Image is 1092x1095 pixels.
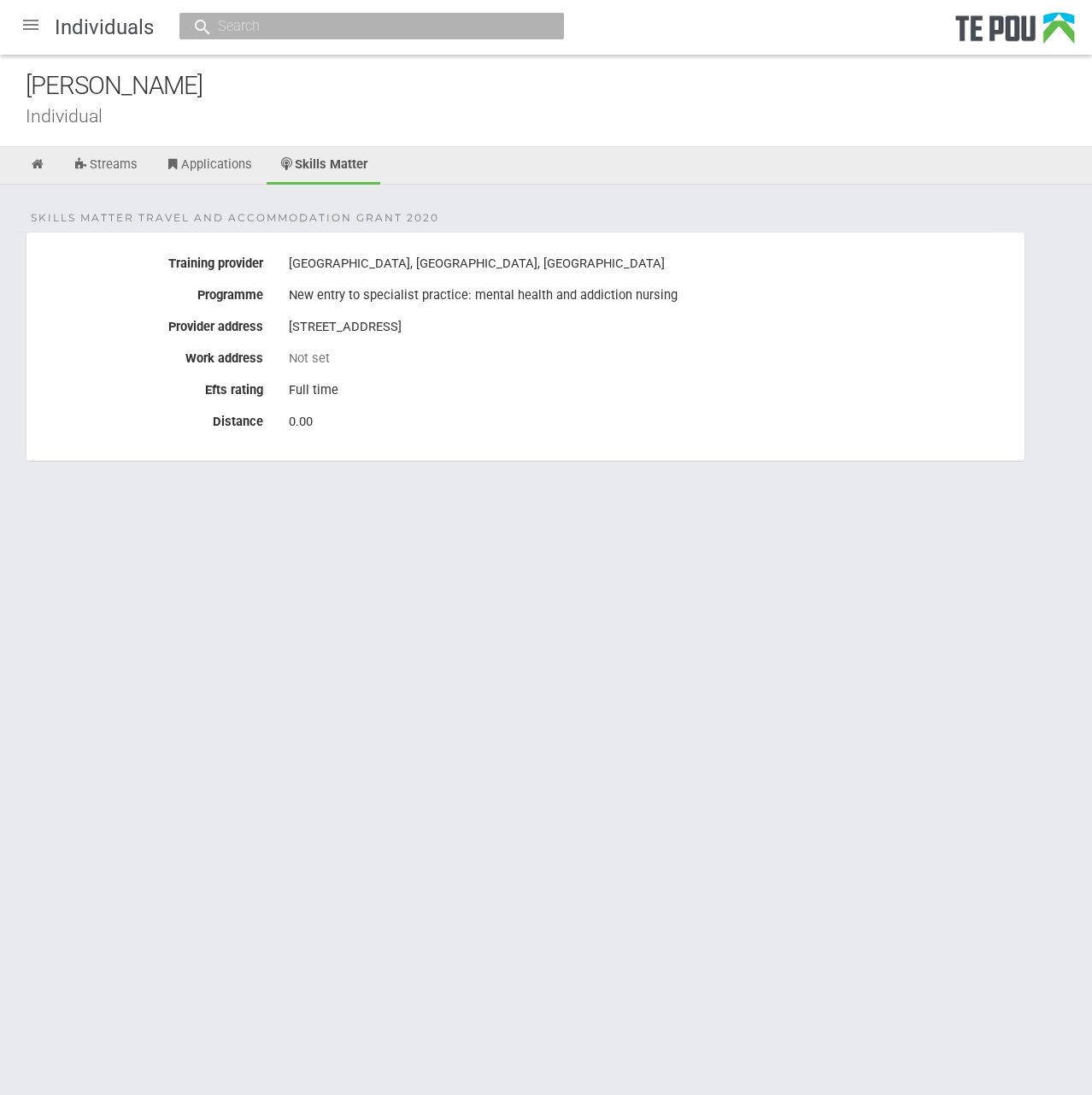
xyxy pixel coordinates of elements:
[213,17,514,35] input: Search
[26,344,276,366] label: Work address
[289,250,1012,279] div: [GEOGRAPHIC_DATA], [GEOGRAPHIC_DATA], [GEOGRAPHIC_DATA]
[267,147,381,185] a: Skills Matter
[289,350,1012,366] div: Not set
[26,408,276,429] label: Distance
[26,68,1092,104] div: [PERSON_NAME]
[289,281,1012,310] div: New entry to specialist practice: mental health and addiction nursing
[289,376,1012,405] div: Full time
[26,250,276,271] label: Training provider
[31,210,439,226] span: Skills Matter Travel and Accommodation grant 2020
[26,107,1092,125] div: Individual
[26,313,276,334] label: Provider address
[289,313,1012,342] div: [STREET_ADDRESS]
[26,376,276,397] label: Efts rating
[26,281,276,303] label: Programme
[152,147,265,185] a: Applications
[61,147,150,185] a: Streams
[289,408,1012,437] div: 0.00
